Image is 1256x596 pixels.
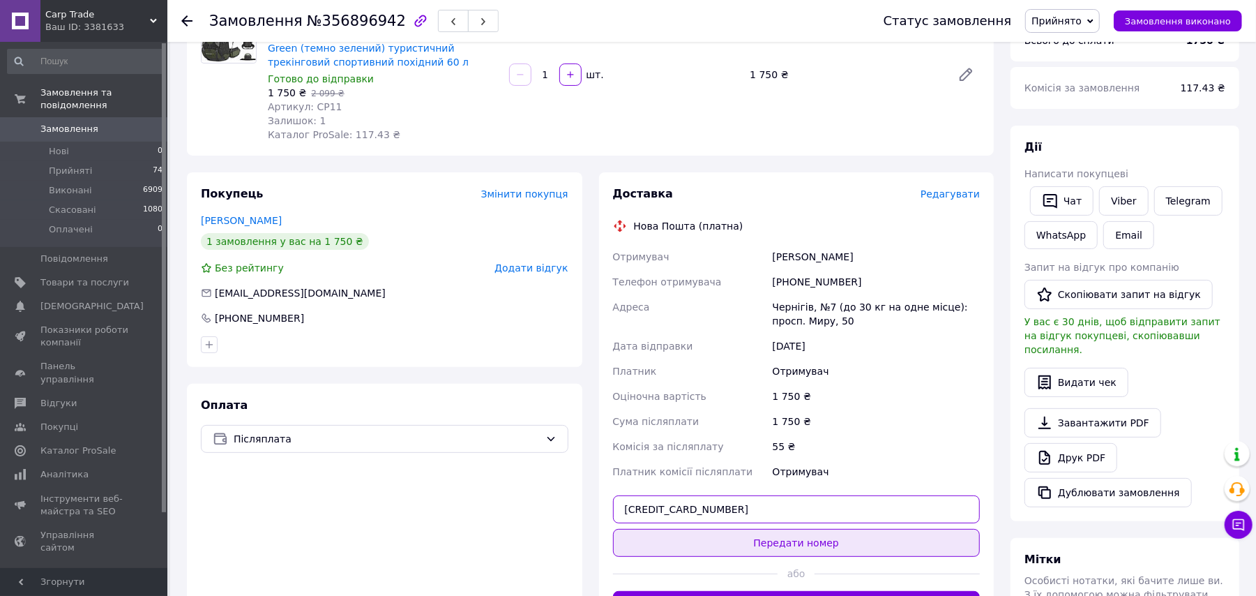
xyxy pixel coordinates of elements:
span: Виконані [49,184,92,197]
span: Дії [1024,140,1042,154]
span: Без рейтингу [215,262,284,274]
div: шт. [583,68,605,82]
div: [PERSON_NAME] [770,244,983,269]
span: Готово до відправки [268,73,374,84]
a: Viber [1099,186,1148,216]
div: Ваш ID: 3381633 [45,21,167,33]
input: Пошук [7,49,164,74]
div: Чернігів, №7 (до 30 кг на одне місце): просп. Миру, 50 [770,295,983,334]
span: Замовлення виконано [1125,16,1231,27]
span: Додати відгук [494,262,568,274]
span: 74 [153,165,162,177]
span: Платник [613,366,657,377]
span: Мітки [1024,553,1061,566]
span: Залишок: 1 [268,115,326,126]
span: Доставка [613,187,674,200]
button: Чат з покупцем [1225,511,1253,539]
button: Чат [1030,186,1094,216]
button: Дублювати замовлення [1024,478,1192,507]
span: Змінити покупця [481,188,568,200]
span: Відгуки [40,397,77,410]
span: Товари та послуги [40,276,129,289]
input: Номер експрес-накладної [613,496,981,523]
span: Редагувати [921,188,980,200]
span: У вас є 30 днів, щоб відправити запит на відгук покупцеві, скопіювавши посилання. [1024,316,1220,355]
span: або [778,567,815,581]
span: 117.43 ₴ [1181,82,1225,94]
span: Скасовані [49,204,96,216]
div: Отримувач [770,459,983,484]
span: Комісія за післяплату [613,441,724,452]
span: Адреса [613,301,650,313]
div: 1 замовлення у вас на 1 750 ₴ [201,233,369,250]
span: Нові [49,145,69,158]
span: 6909 [143,184,162,197]
div: 55 ₴ [770,434,983,459]
span: Всього до сплати [1024,35,1114,46]
button: Скопіювати запит на відгук [1024,280,1213,309]
div: Статус замовлення [884,14,1012,28]
div: [PHONE_NUMBER] [770,269,983,295]
span: 1080 [143,204,162,216]
a: Рюкзак Free [PERSON_NAME] Trekking Army Green (темно зелений) туристичний трекінговий спортивний ... [268,29,485,68]
span: Телефон отримувача [613,276,722,288]
span: Написати покупцеві [1024,168,1128,179]
span: Повідомлення [40,253,108,265]
span: Оплата [201,398,248,412]
span: Післяплата [234,431,540,447]
span: Аналітика [40,468,89,481]
span: Панель управління [40,360,129,385]
span: Покупці [40,421,78,433]
span: Гаманець компанії [40,565,129,590]
span: Замовлення [40,123,98,135]
span: Оціночна вартість [613,391,706,402]
div: Повернутися назад [181,14,192,28]
button: Передати номер [613,529,981,557]
span: 2 099 ₴ [311,89,344,98]
span: [DEMOGRAPHIC_DATA] [40,300,144,313]
span: Прийнято [1031,15,1082,27]
span: №356896942 [307,13,406,29]
span: Оплачені [49,223,93,236]
span: Інструменти веб-майстра та SEO [40,493,129,518]
a: [PERSON_NAME] [201,215,282,226]
span: Каталог ProSale [40,445,116,457]
span: 1 750 ₴ [268,87,306,98]
span: Прийняті [49,165,92,177]
span: Комісія за замовлення [1024,82,1140,94]
span: Показники роботи компанії [40,324,129,349]
span: Замовлення [209,13,303,29]
span: Артикул: CP11 [268,101,342,112]
span: Замовлення та повідомлення [40,87,167,112]
a: Друк PDF [1024,443,1117,472]
div: [DATE] [770,334,983,359]
span: 0 [158,223,162,236]
div: Нова Пошта (платна) [630,219,747,233]
span: Запит на відгук про компанію [1024,262,1179,273]
div: [PHONE_NUMBER] [213,311,305,325]
div: 1 750 ₴ [770,384,983,409]
div: 1 750 ₴ [744,65,946,84]
span: 0 [158,145,162,158]
span: Дата відправки [613,341,693,352]
b: 1750 ₴ [1186,35,1225,46]
a: WhatsApp [1024,221,1098,249]
a: Telegram [1154,186,1223,216]
span: Сума післяплати [613,416,699,427]
a: Завантажити PDF [1024,408,1161,438]
span: Управління сайтом [40,529,129,554]
span: Платник комісії післяплати [613,466,753,477]
a: Редагувати [952,61,980,89]
div: Отримувач [770,359,983,384]
div: 1 750 ₴ [770,409,983,434]
button: Замовлення виконано [1114,10,1242,31]
span: Carp Trade [45,8,150,21]
span: Покупець [201,187,264,200]
span: Каталог ProSale: 117.43 ₴ [268,129,400,140]
span: Отримувач [613,251,669,262]
button: Видати чек [1024,368,1128,397]
button: Email [1103,221,1154,249]
span: [EMAIL_ADDRESS][DOMAIN_NAME] [215,288,386,299]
